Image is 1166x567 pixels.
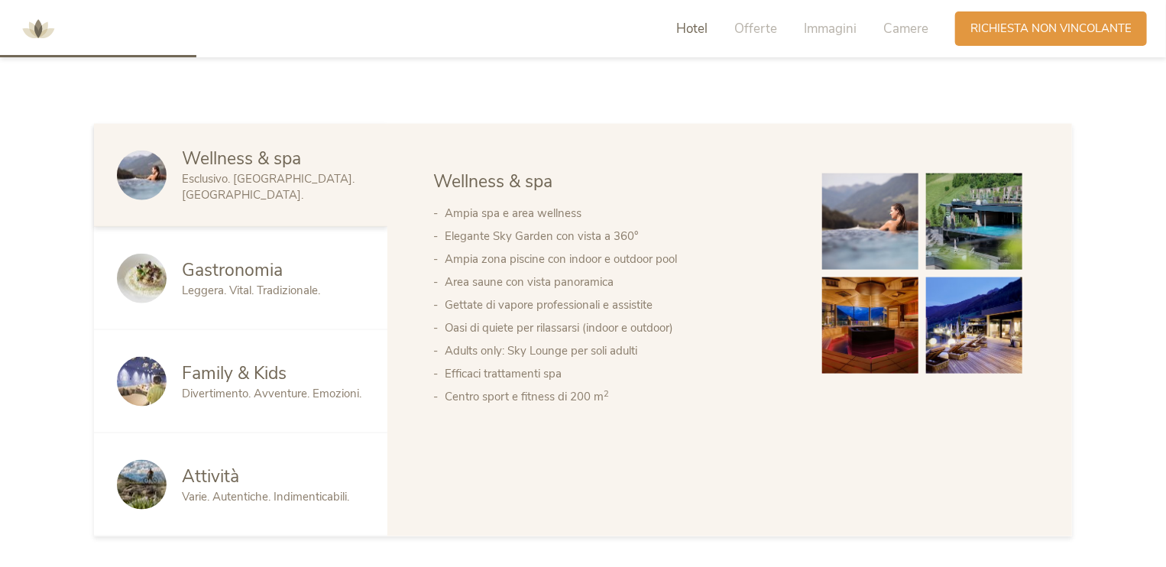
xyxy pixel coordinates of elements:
span: Varie. Autentiche. Indimenticabili. [182,489,349,504]
a: AMONTI & LUNARIS Wellnessresort [15,23,61,34]
span: Gastronomia [182,258,283,282]
li: Elegante Sky Garden con vista a 360° [445,225,792,248]
li: Ampia spa e area wellness [445,202,792,225]
li: Adults only: Sky Lounge per soli adulti [445,339,792,362]
span: Wellness & spa [433,170,552,193]
span: Richiesta non vincolante [970,21,1132,37]
sup: 2 [604,388,609,400]
li: Area saune con vista panoramica [445,271,792,293]
span: Esclusivo. [GEOGRAPHIC_DATA]. [GEOGRAPHIC_DATA]. [182,171,355,202]
li: Gettate di vapore professionali e assistite [445,293,792,316]
span: Attività [182,465,239,488]
li: Centro sport e fitness di 200 m [445,385,792,408]
span: Leggera. Vital. Tradizionale. [182,283,320,298]
li: Efficaci trattamenti spa [445,362,792,385]
span: Offerte [734,20,777,37]
span: Camere [883,20,928,37]
span: Hotel [676,20,708,37]
span: Family & Kids [182,361,287,385]
li: Oasi di quiete per rilassarsi (indoor e outdoor) [445,316,792,339]
img: AMONTI & LUNARIS Wellnessresort [15,6,61,52]
span: Wellness & spa [182,147,301,170]
li: Ampia zona piscine con indoor e outdoor pool [445,248,792,271]
span: Immagini [804,20,857,37]
span: Divertimento. Avventure. Emozioni. [182,386,361,401]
